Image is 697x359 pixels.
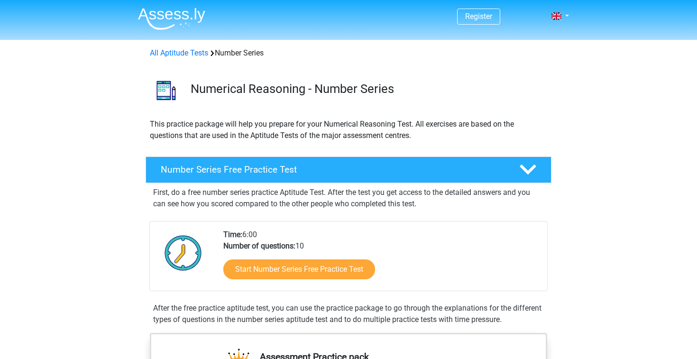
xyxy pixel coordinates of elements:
a: All Aptitude Tests [150,48,208,57]
p: First, do a free number series practice Aptitude Test. After the test you get access to the detai... [153,187,544,210]
a: Register [465,12,492,21]
b: Number of questions: [223,241,295,250]
div: Number Series [146,47,551,59]
h3: Numerical Reasoning - Number Series [191,82,544,96]
a: Number Series Free Practice Test [142,156,555,183]
div: 6:00 10 [216,229,547,291]
img: Clock [159,229,207,276]
b: Time: [223,230,242,239]
h4: Number Series Free Practice Test [161,164,504,175]
div: After the free practice aptitude test, you can use the practice package to go through the explana... [149,303,548,325]
img: number series [146,70,186,110]
img: Assessly [138,8,205,30]
a: Start Number Series Free Practice Test [223,259,375,279]
p: This practice package will help you prepare for your Numerical Reasoning Test. All exercises are ... [150,119,547,141]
